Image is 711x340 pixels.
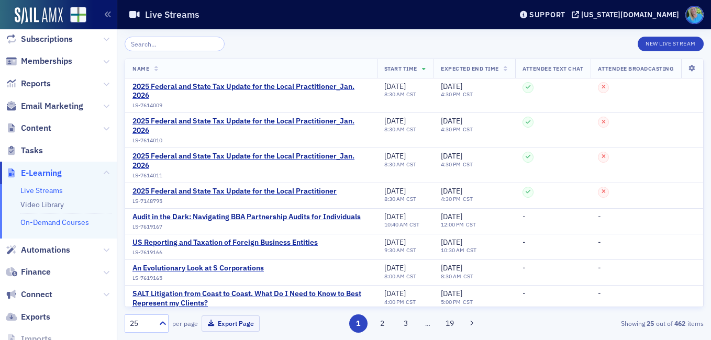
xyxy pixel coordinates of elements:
a: Email Marketing [6,100,83,112]
span: LS-7614010 [132,137,162,144]
a: On-Demand Courses [20,218,89,227]
time: 8:30 AM [384,90,405,98]
span: Finance [21,266,51,278]
div: - [598,264,696,273]
div: - [523,238,583,247]
span: CST [405,161,417,168]
a: Automations [6,244,70,256]
span: CST [404,298,416,305]
label: per page [172,319,198,328]
button: 2 [373,314,391,333]
a: Video Library [20,200,64,209]
a: Memberships [6,55,72,67]
button: 1 [349,314,368,333]
img: SailAMX [70,7,86,23]
span: E-Learning [21,167,62,179]
button: New Live Stream [638,37,704,51]
span: [DATE] [441,116,462,126]
span: Attendee Text Chat [523,65,583,72]
a: US Reporting and Taxation of Foreign Business Entities [132,238,318,247]
strong: 25 [645,319,656,328]
span: [DATE] [384,186,406,196]
time: 10:40 AM [384,221,408,228]
span: CST [405,195,417,202]
a: SALT Litigation from Coast to Coast. What Do I Need to Know to Best Represent my Clients? [132,289,370,308]
time: 8:30 AM [384,126,405,133]
a: E-Learning [6,167,62,179]
span: Subscriptions [21,33,73,45]
time: 4:00 PM [384,298,404,305]
div: Showing out of items [518,319,704,328]
a: Reports [6,78,51,89]
a: Subscriptions [6,33,73,45]
time: 4:30 PM [441,161,461,168]
div: - [523,289,583,299]
a: Content [6,122,51,134]
a: Live Streams [20,186,63,195]
a: Tasks [6,145,43,156]
a: Connect [6,289,52,300]
span: … [420,319,435,328]
span: [DATE] [384,116,406,126]
span: [DATE] [384,289,406,298]
a: View Homepage [63,7,86,25]
span: [DATE] [441,263,462,273]
span: CST [464,221,476,228]
span: CST [405,246,417,254]
span: Reports [21,78,51,89]
span: [DATE] [384,82,406,91]
a: Audit in the Dark: Navigating BBA Partnership Audits for Individuals [132,212,361,222]
span: [DATE] [384,151,406,161]
div: An Evolutionary Look at S Corporations [132,264,264,273]
span: Tasks [21,145,43,156]
a: 2025 Federal and State Tax Update for the Local Practitioner_Jan. 2026 [132,117,370,135]
span: CST [405,273,417,280]
span: Email Marketing [21,100,83,112]
span: CST [464,246,476,254]
span: [DATE] [384,263,406,273]
span: CST [461,161,473,168]
span: Connect [21,289,52,300]
span: Attendee Broadcasting [598,65,673,72]
span: CST [405,126,417,133]
span: CST [461,195,473,202]
div: 25 [130,318,153,329]
div: - [523,212,583,222]
span: [DATE] [441,289,462,298]
span: CST [461,273,473,280]
button: Export Page [202,315,260,332]
a: SailAMX [15,7,63,24]
span: [DATE] [441,212,462,221]
span: LS-7614009 [132,102,162,109]
time: 12:00 PM [441,221,464,228]
a: 2025 Federal and State Tax Update for the Local Practitioner_Jan. 2026 [132,152,370,170]
time: 8:00 AM [384,273,405,280]
a: New Live Stream [638,38,704,48]
span: LS-7148795 [132,198,162,205]
div: - [523,264,583,273]
div: - [598,289,696,299]
div: - [598,212,696,222]
span: CST [408,221,420,228]
time: 8:30 AM [441,273,461,280]
strong: 462 [673,319,687,328]
span: Memberships [21,55,72,67]
span: Automations [21,244,70,256]
span: [DATE] [441,237,462,247]
a: 2025 Federal and State Tax Update for the Local Practitioner_Jan. 2026 [132,82,370,100]
span: Content [21,122,51,134]
span: LS-7619165 [132,275,162,281]
span: Profile [685,6,704,24]
span: LS-7614011 [132,172,162,179]
a: Finance [6,266,51,278]
span: [DATE] [384,212,406,221]
span: [DATE] [441,82,462,91]
button: [US_STATE][DOMAIN_NAME] [572,11,683,18]
span: Name [132,65,149,72]
span: CST [461,298,473,305]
